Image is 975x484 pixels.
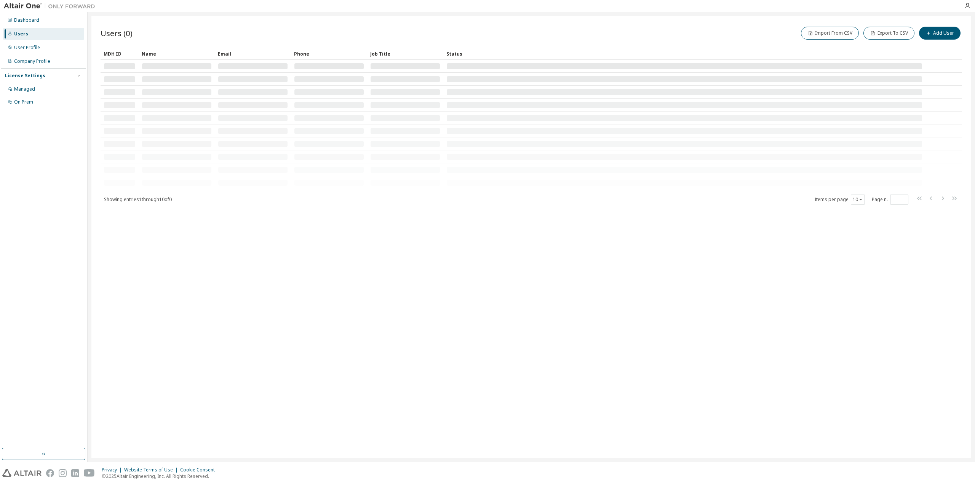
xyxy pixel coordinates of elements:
div: MDH ID [104,48,136,60]
img: linkedin.svg [71,469,79,477]
div: Dashboard [14,17,39,23]
span: Page n. [872,195,908,204]
span: Users (0) [101,28,133,38]
img: altair_logo.svg [2,469,42,477]
img: instagram.svg [59,469,67,477]
div: Managed [14,86,35,92]
div: Privacy [102,467,124,473]
button: 10 [853,196,863,203]
div: On Prem [14,99,33,105]
p: © 2025 Altair Engineering, Inc. All Rights Reserved. [102,473,219,479]
div: Website Terms of Use [124,467,180,473]
div: Phone [294,48,364,60]
div: Cookie Consent [180,467,219,473]
div: Email [218,48,288,60]
div: User Profile [14,45,40,51]
div: Users [14,31,28,37]
div: Name [142,48,212,60]
button: Import From CSV [801,27,859,40]
img: Altair One [4,2,99,10]
div: Job Title [370,48,440,60]
span: Items per page [815,195,865,204]
button: Add User [919,27,961,40]
img: youtube.svg [84,469,95,477]
span: Showing entries 1 through 10 of 0 [104,196,172,203]
img: facebook.svg [46,469,54,477]
div: Company Profile [14,58,50,64]
div: License Settings [5,73,45,79]
div: Status [446,48,922,60]
button: Export To CSV [863,27,914,40]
